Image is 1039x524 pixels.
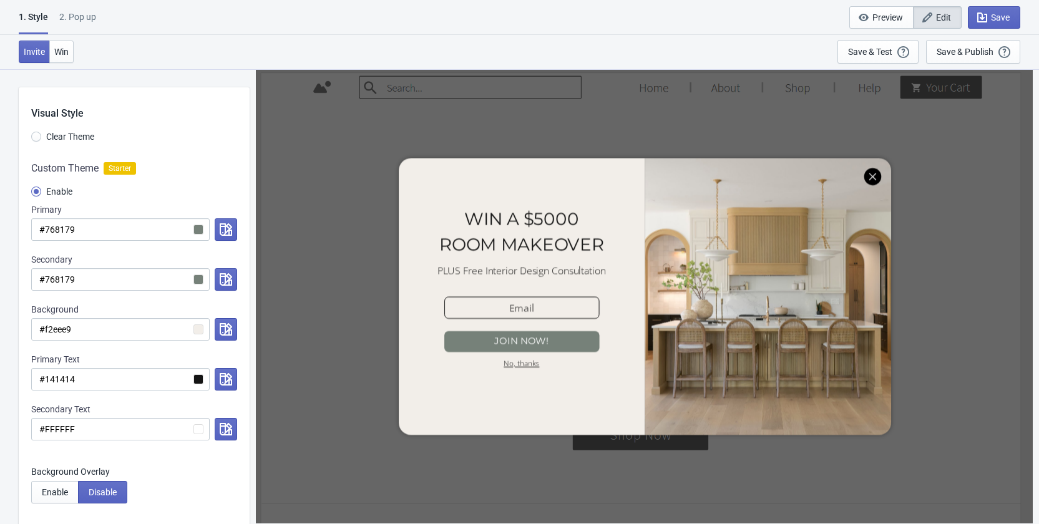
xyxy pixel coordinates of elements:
[31,465,237,478] label: Background Overlay
[837,40,919,64] button: Save & Test
[59,11,96,32] div: 2. Pop up
[46,130,94,143] span: Clear Theme
[848,47,892,57] div: Save & Test
[31,87,250,121] div: Visual Style
[849,6,914,29] button: Preview
[49,41,74,63] button: Win
[991,12,1010,22] span: Save
[926,40,1020,64] button: Save & Publish
[936,12,951,22] span: Edit
[19,11,48,34] div: 1 . Style
[54,47,69,57] span: Win
[31,253,237,266] div: Secondary
[19,41,50,63] button: Invite
[872,12,903,22] span: Preview
[24,47,45,57] span: Invite
[78,481,127,503] button: Disable
[937,47,993,57] div: Save & Publish
[31,161,99,176] span: Custom Theme
[31,403,237,415] div: Secondary Text
[987,474,1027,512] iframe: chat widget
[42,487,68,497] span: Enable
[913,6,962,29] button: Edit
[46,185,72,198] span: Enable
[968,6,1020,29] button: Save
[31,481,79,503] button: Enable
[89,487,117,497] span: Disable
[104,162,136,175] span: Starter
[31,203,237,216] div: Primary
[31,303,237,316] div: Background
[31,353,237,366] div: Primary Text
